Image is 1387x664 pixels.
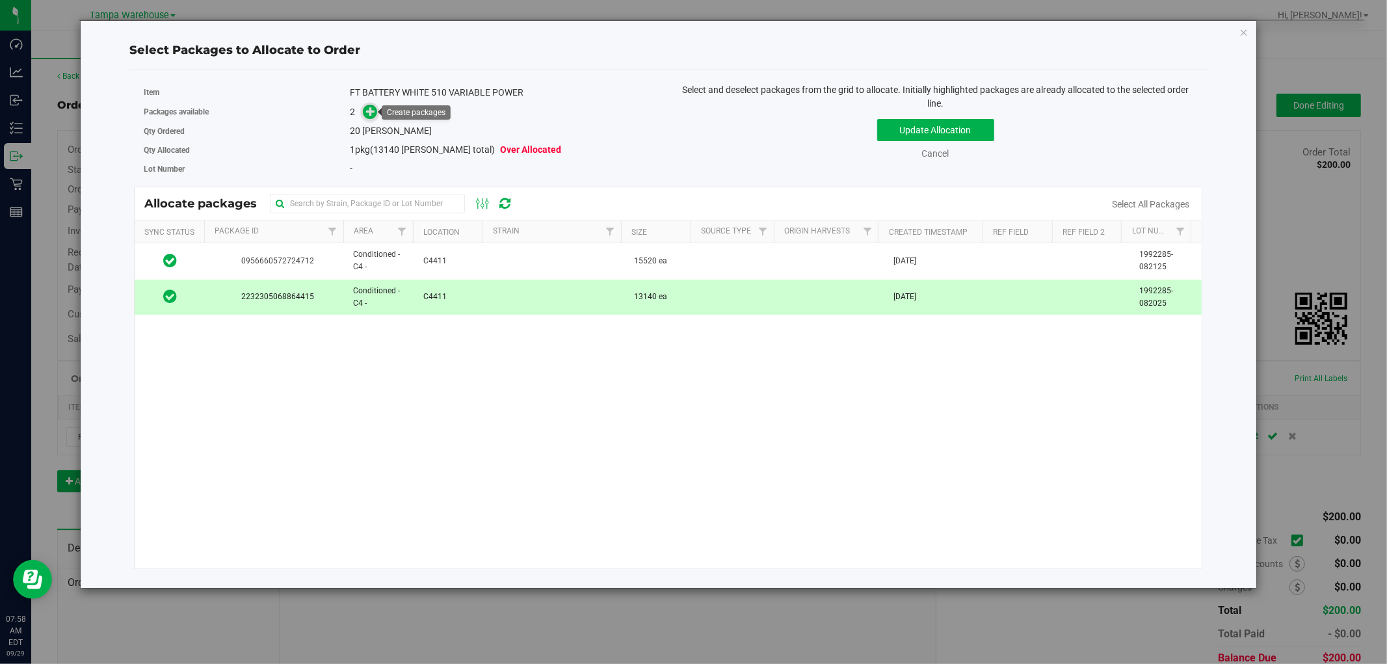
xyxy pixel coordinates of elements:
span: Conditioned - C4 - [353,285,408,310]
a: Select All Packages [1112,199,1189,209]
a: Location [423,228,460,237]
div: Select Packages to Allocate to Order [129,42,1208,59]
span: C4411 [423,255,447,267]
label: Packages available [144,106,350,118]
label: Item [144,86,350,98]
a: Filter [856,220,878,243]
button: Update Allocation [877,119,994,141]
span: 15520 ea [634,255,667,267]
span: 2 [350,107,355,117]
a: Ref Field 2 [1063,228,1105,237]
span: 1 [350,144,355,155]
a: Source Type [701,226,751,235]
span: In Sync [163,252,177,270]
label: Lot Number [144,163,350,175]
iframe: Resource center [13,560,52,599]
a: Origin Harvests [785,226,851,235]
label: Qty Ordered [144,126,350,137]
span: In Sync [163,287,177,306]
span: 13140 ea [634,291,667,303]
span: (13140 [PERSON_NAME] total) [370,144,495,155]
a: Size [632,228,648,237]
a: Ref Field [993,228,1029,237]
span: 0956660572724712 [213,255,337,267]
a: Strain [493,226,520,235]
span: [DATE] [893,255,916,267]
input: Search by Strain, Package ID or Lot Number [270,194,465,213]
label: Qty Allocated [144,144,350,156]
a: Filter [752,220,774,243]
span: C4411 [423,291,447,303]
span: pkg [350,144,561,155]
span: Over Allocated [500,144,561,155]
a: Created Timestamp [889,228,968,237]
a: Package Id [215,226,259,235]
span: 1992285-082025 [1139,285,1194,310]
a: Lot Number [1132,226,1179,235]
a: Filter [322,220,343,243]
span: Select and deselect packages from the grid to allocate. Initially highlighted packages are alread... [682,85,1189,109]
a: Filter [391,220,412,243]
a: Area [354,226,373,235]
span: Conditioned - C4 - [353,248,408,273]
a: Filter [1169,220,1191,243]
span: [PERSON_NAME] [362,126,432,136]
a: Sync Status [145,228,195,237]
span: 1992285-082125 [1139,248,1194,273]
div: FT BATTERY WHITE 510 VARIABLE POWER [350,86,659,100]
span: Allocate packages [144,196,270,211]
div: Create packages [387,108,445,117]
a: Cancel [922,148,949,159]
a: Filter [600,220,621,243]
span: - [350,163,352,174]
span: [DATE] [893,291,916,303]
span: 20 [350,126,360,136]
span: 2232305068864415 [213,291,337,303]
